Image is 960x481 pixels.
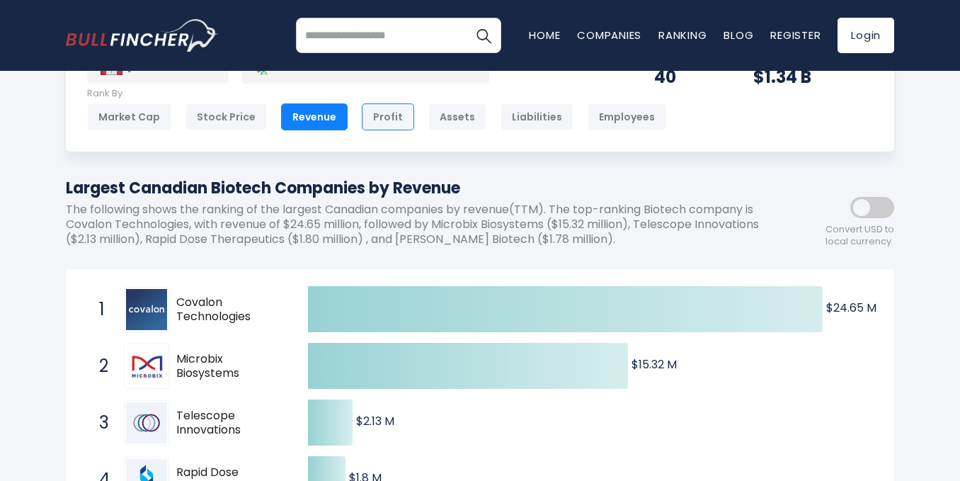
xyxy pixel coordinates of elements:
[185,103,267,130] div: Stock Price
[632,356,677,373] text: $15.32 M
[66,19,218,52] a: Go to homepage
[825,224,894,248] span: Convert USD to local currency
[362,103,414,130] div: Profit
[92,298,106,322] span: 1
[92,411,106,435] span: 3
[654,66,718,88] div: 40
[87,103,171,130] div: Market Cap
[529,28,560,43] a: Home
[753,66,873,88] div: $1.34 B
[176,409,283,438] span: Telescope Innovations
[501,103,573,130] div: Liabilities
[466,18,501,53] button: Search
[126,289,167,330] img: Covalon Technologies
[724,28,753,43] a: Blog
[826,300,876,316] text: $24.65 M
[838,18,894,53] a: Login
[770,28,821,43] a: Register
[92,354,106,378] span: 2
[176,352,283,382] span: Microbix Biosystems
[126,402,167,443] img: Telescope Innovations
[87,88,666,100] p: Rank By
[428,103,486,130] div: Assets
[356,413,394,429] text: $2.13 M
[588,103,666,130] div: Employees
[281,103,348,130] div: Revenue
[176,295,283,325] span: Covalon Technologies
[66,203,767,247] p: The following shows the ranking of the largest Canadian companies by revenue(TTM). The top-rankin...
[126,346,167,387] img: Microbix Biosystems
[577,28,641,43] a: Companies
[66,176,767,200] h1: Largest Canadian Biotech Companies by Revenue
[658,28,707,43] a: Ranking
[66,19,218,52] img: bullfincher logo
